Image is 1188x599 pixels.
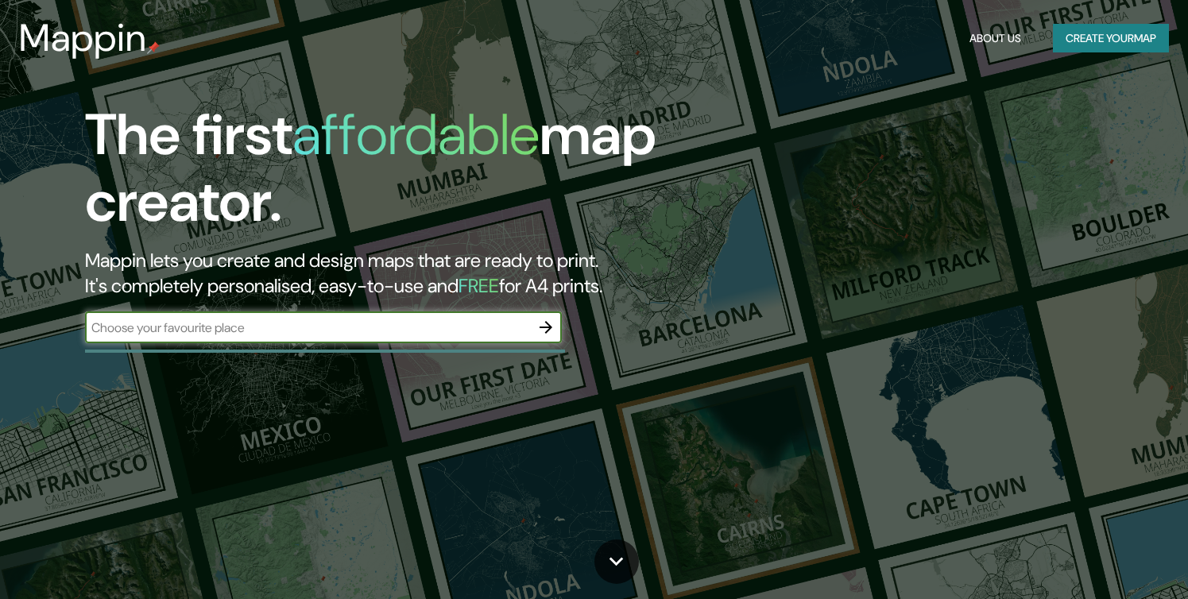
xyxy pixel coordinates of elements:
input: Choose your favourite place [85,319,530,337]
h5: FREE [459,273,499,298]
img: mappin-pin [147,41,160,54]
h1: The first map creator. [85,102,679,248]
h1: affordable [292,98,540,172]
h3: Mappin [19,16,147,60]
h2: Mappin lets you create and design maps that are ready to print. It's completely personalised, eas... [85,248,679,299]
button: About Us [963,24,1027,53]
button: Create yourmap [1053,24,1169,53]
